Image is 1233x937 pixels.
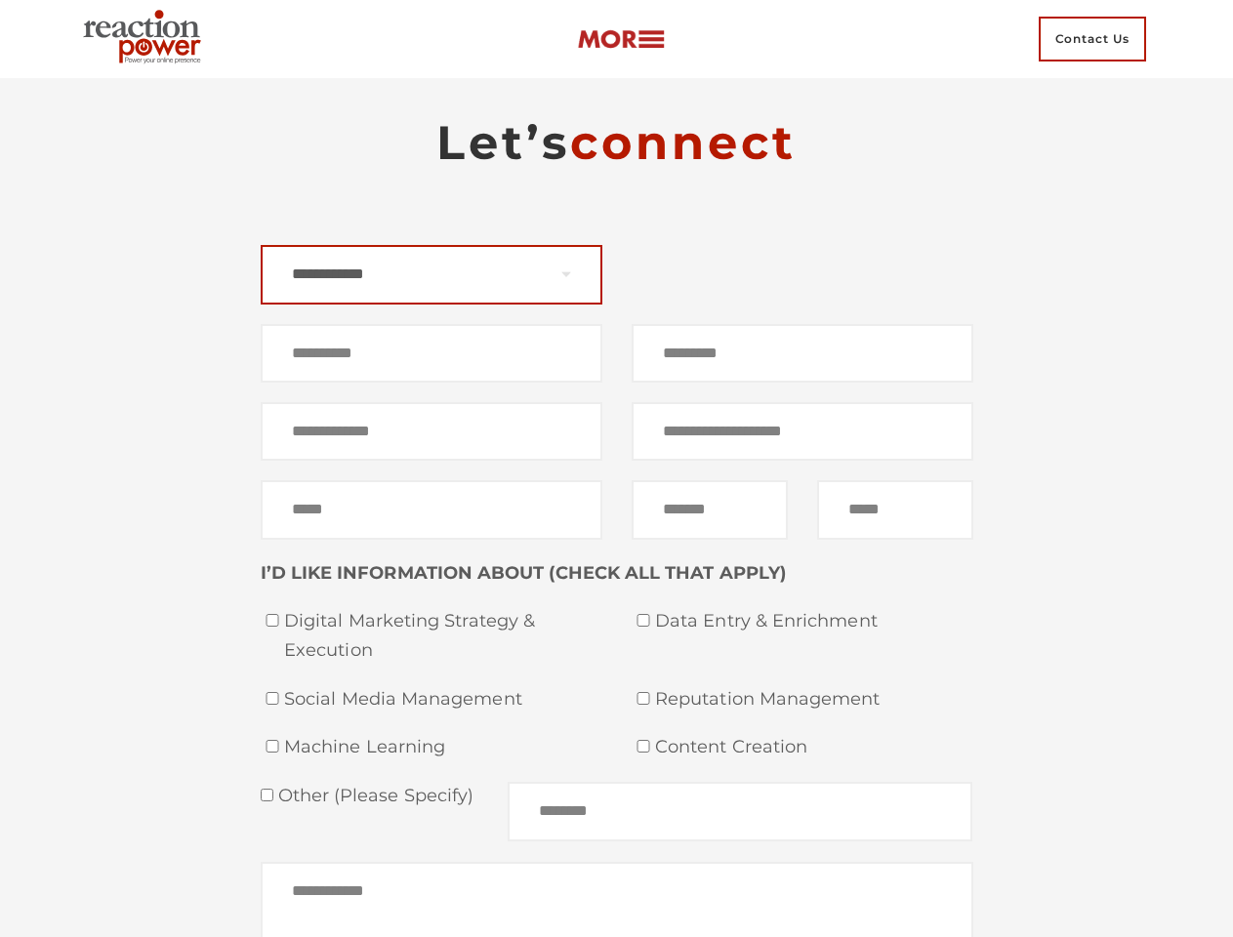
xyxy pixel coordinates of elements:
img: Executive Branding | Personal Branding Agency [75,4,217,74]
span: Data Entry & Enrichment [655,607,973,636]
span: Content Creation [655,733,973,762]
span: Other (please specify) [273,785,474,806]
span: Social Media Management [284,685,602,714]
img: more-btn.png [577,28,665,51]
span: Reputation Management [655,685,973,714]
h2: Let’s [261,113,973,172]
strong: I’D LIKE INFORMATION ABOUT (CHECK ALL THAT APPLY) [261,562,787,584]
span: Contact Us [1039,17,1146,61]
span: Machine Learning [284,733,602,762]
span: Digital Marketing Strategy & Execution [284,607,602,665]
span: connect [570,114,797,171]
